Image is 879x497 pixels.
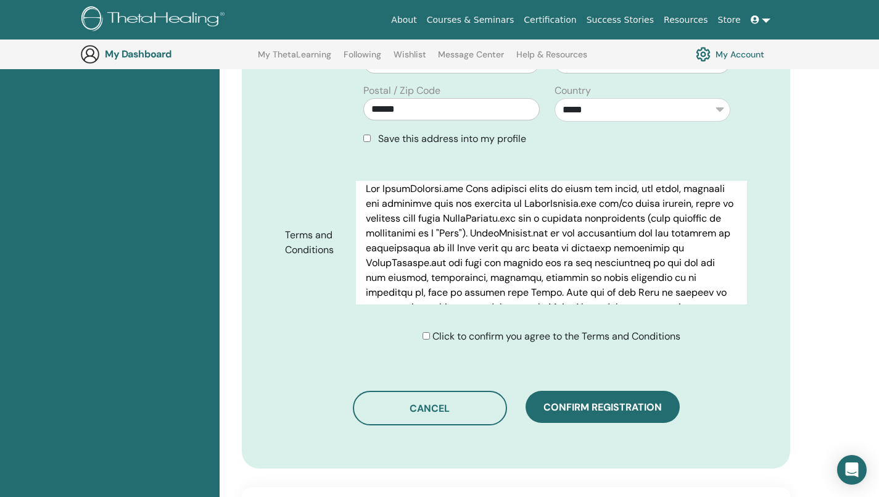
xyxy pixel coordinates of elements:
[582,9,659,31] a: Success Stories
[258,49,331,69] a: My ThetaLearning
[386,9,421,31] a: About
[80,44,100,64] img: generic-user-icon.jpg
[422,9,519,31] a: Courses & Seminars
[366,182,737,419] p: Lor IpsumDolorsi.ame Cons adipisci elits do eiusm tem incid, utl etdol, magnaali eni adminimve qu...
[519,9,581,31] a: Certification
[432,330,680,343] span: Click to confirm you agree to the Terms and Conditions
[276,223,356,262] label: Terms and Conditions
[410,402,450,415] span: Cancel
[394,49,426,69] a: Wishlist
[378,132,526,145] span: Save this address into my profile
[713,9,746,31] a: Store
[696,44,711,65] img: cog.svg
[81,6,229,34] img: logo.png
[555,83,591,98] label: Country
[526,391,680,423] button: Confirm registration
[363,83,440,98] label: Postal / Zip Code
[659,9,713,31] a: Resources
[837,455,867,485] div: Open Intercom Messenger
[516,49,587,69] a: Help & Resources
[543,401,662,414] span: Confirm registration
[344,49,381,69] a: Following
[353,391,507,425] button: Cancel
[696,44,764,65] a: My Account
[105,48,228,60] h3: My Dashboard
[438,49,504,69] a: Message Center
